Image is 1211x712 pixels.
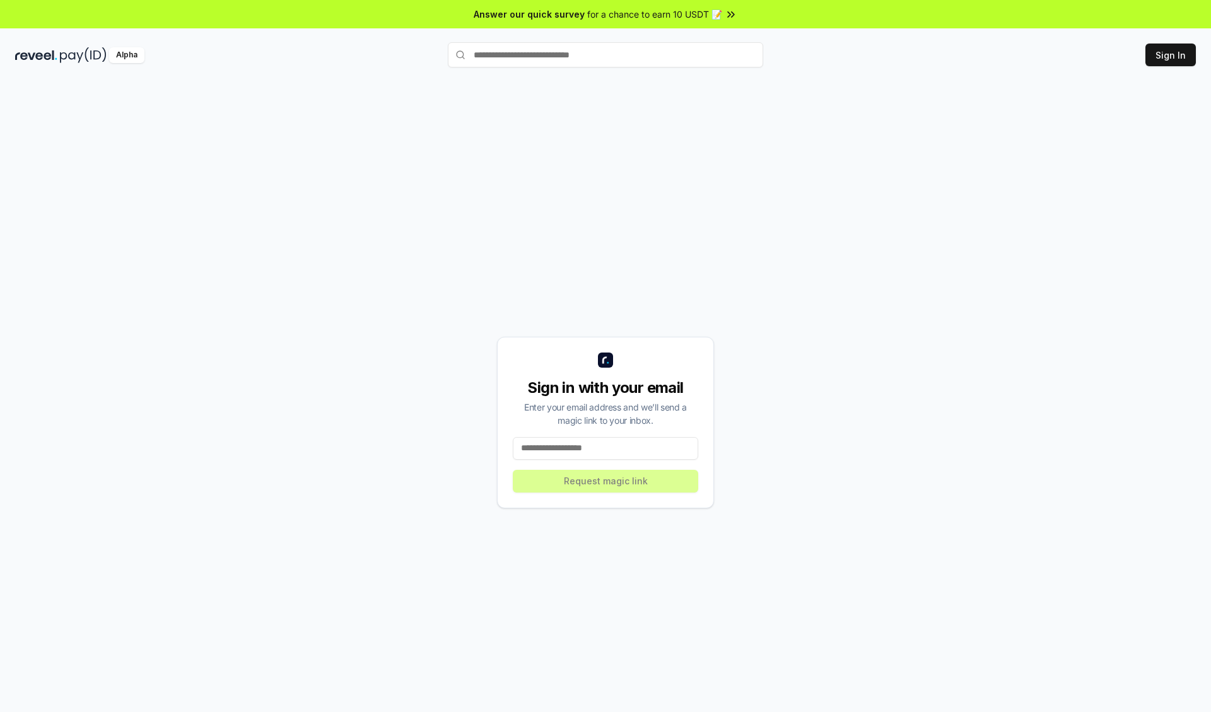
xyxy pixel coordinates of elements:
img: logo_small [598,353,613,368]
div: Enter your email address and we’ll send a magic link to your inbox. [513,400,698,427]
span: for a chance to earn 10 USDT 📝 [587,8,722,21]
img: pay_id [60,47,107,63]
button: Sign In [1145,44,1196,66]
div: Alpha [109,47,144,63]
div: Sign in with your email [513,378,698,398]
span: Answer our quick survey [474,8,585,21]
img: reveel_dark [15,47,57,63]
